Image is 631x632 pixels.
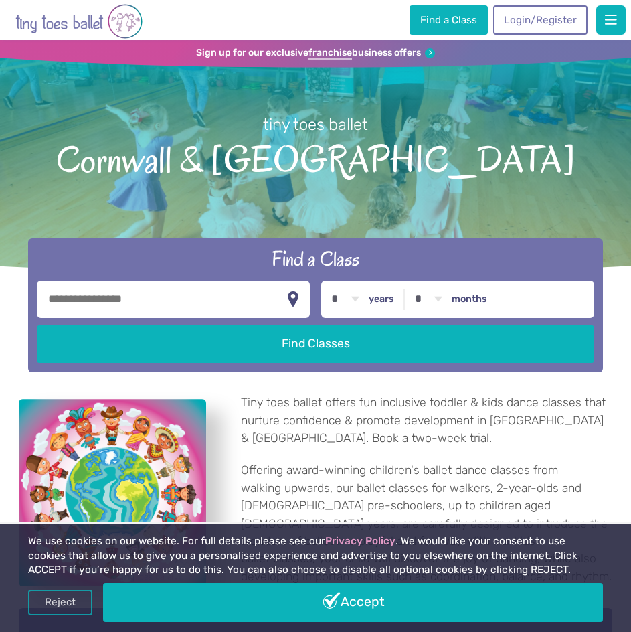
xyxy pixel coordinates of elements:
[325,535,395,547] a: Privacy Policy
[241,394,612,447] p: Tiny toes ballet offers fun inclusive toddler & kids dance classes that nurture confidence & prom...
[369,293,394,305] label: years
[15,3,143,40] img: tiny toes ballet
[28,534,602,578] p: We use cookies on our website. For full details please see our . We would like your consent to us...
[196,47,436,60] a: Sign up for our exclusivefranchisebusiness offers
[410,5,487,35] a: Find a Class
[19,136,612,180] span: Cornwall & [GEOGRAPHIC_DATA]
[308,47,352,60] strong: franchise
[452,293,487,305] label: months
[103,583,602,622] a: Accept
[241,461,612,585] p: Offering award-winning children's ballet dance classes from walking upwards, our ballet classes f...
[263,115,368,134] small: tiny toes ballet
[37,325,594,363] button: Find Classes
[493,5,587,35] a: Login/Register
[37,246,594,272] h2: Find a Class
[28,590,92,615] a: Reject
[19,399,206,586] a: View full-size image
